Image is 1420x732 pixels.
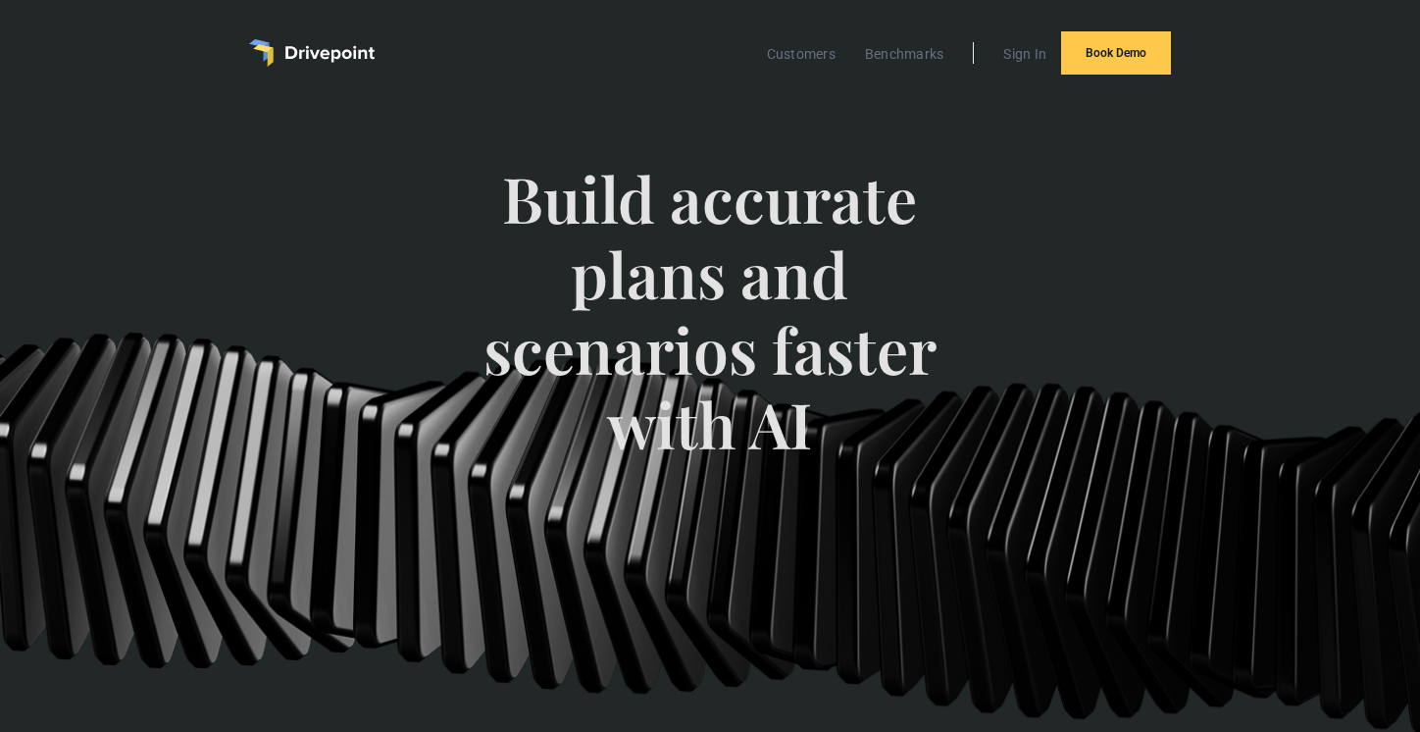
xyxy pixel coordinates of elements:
a: Customers [757,41,845,67]
a: home [249,39,375,67]
a: Benchmarks [855,41,954,67]
span: Build accurate plans and scenarios faster with AI [469,161,951,501]
a: Sign In [993,41,1056,67]
a: Book Demo [1061,31,1171,75]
